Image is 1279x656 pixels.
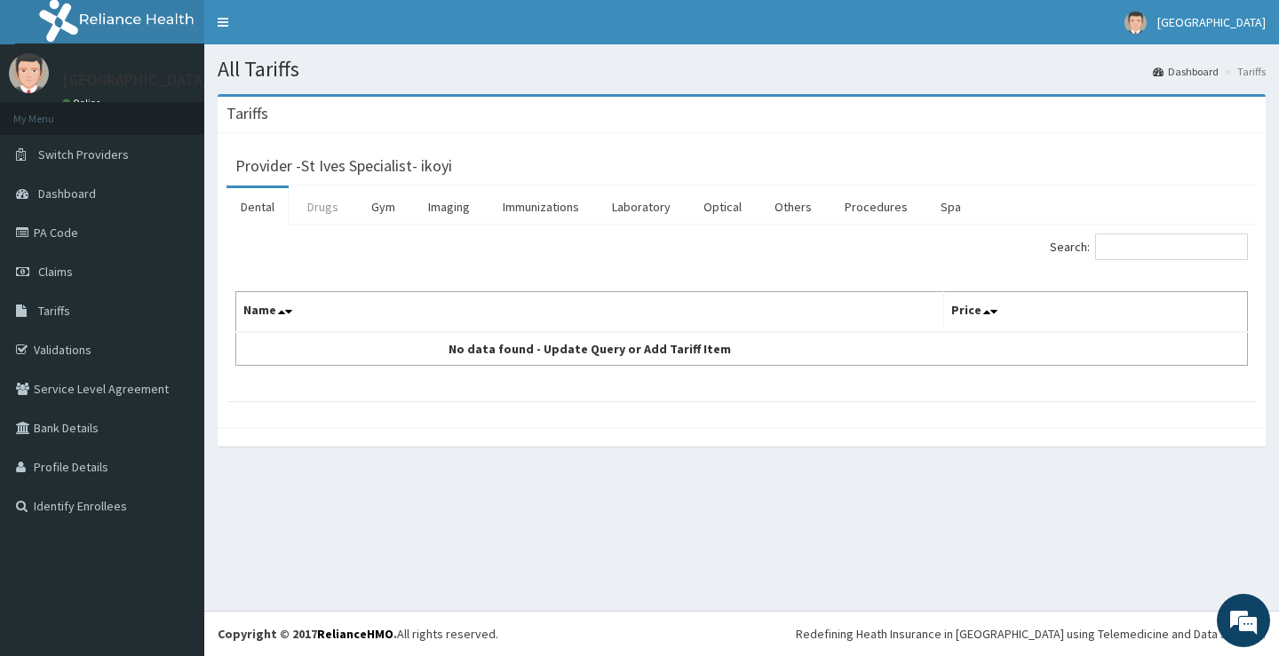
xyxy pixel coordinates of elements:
label: Search: [1050,233,1248,260]
a: Online [62,97,105,109]
h3: Tariffs [226,106,268,122]
footer: All rights reserved. [204,611,1279,656]
strong: Copyright © 2017 . [218,626,397,642]
img: User Image [9,53,49,93]
a: Dashboard [1153,64,1219,79]
input: Search: [1095,233,1248,260]
a: Others [760,188,826,225]
span: Dashboard [38,186,96,202]
span: Switch Providers [38,146,129,162]
p: [GEOGRAPHIC_DATA] [62,72,209,88]
h3: Provider - St Ives Specialist- ikoyi [235,158,452,174]
th: Name [236,292,944,333]
a: Spa [926,188,975,225]
a: RelianceHMO [317,626,393,642]
li: Tariffs [1220,64,1266,79]
span: Tariffs [38,303,70,319]
td: No data found - Update Query or Add Tariff Item [236,332,944,366]
a: Dental [226,188,289,225]
a: Drugs [293,188,353,225]
a: Laboratory [598,188,685,225]
span: [GEOGRAPHIC_DATA] [1157,14,1266,30]
a: Gym [357,188,409,225]
th: Price [944,292,1248,333]
a: Immunizations [489,188,593,225]
a: Imaging [414,188,484,225]
span: Claims [38,264,73,280]
img: User Image [1124,12,1147,34]
a: Procedures [830,188,922,225]
a: Optical [689,188,756,225]
h1: All Tariffs [218,58,1266,81]
div: Redefining Heath Insurance in [GEOGRAPHIC_DATA] using Telemedicine and Data Science! [796,625,1266,643]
